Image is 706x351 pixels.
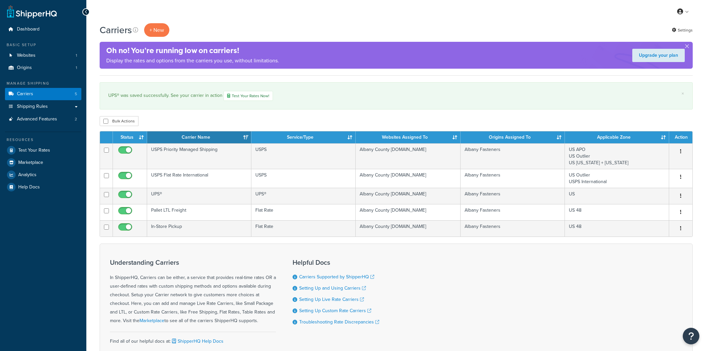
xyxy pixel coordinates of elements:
[5,49,81,62] a: Websites 1
[144,23,169,37] button: + New
[356,131,461,143] th: Websites Assigned To: activate to sort column ascending
[672,26,693,35] a: Settings
[293,259,379,266] h3: Helpful Docs
[461,188,565,204] td: Albany Fasteners
[5,23,81,35] a: Dashboard
[461,131,565,143] th: Origins Assigned To: activate to sort column ascending
[356,143,461,169] td: Albany County [DOMAIN_NAME]
[251,143,356,169] td: USPS
[356,220,461,237] td: Albany County [DOMAIN_NAME]
[681,91,684,96] a: ×
[565,143,669,169] td: US APO US Outlier US [US_STATE] + [US_STATE]
[5,137,81,143] div: Resources
[565,169,669,188] td: US Outlier USPS International
[299,285,366,292] a: Setting Up and Using Carriers
[18,184,40,190] span: Help Docs
[17,116,57,122] span: Advanced Features
[110,259,276,266] h3: Understanding Carriers
[5,88,81,100] a: Carriers 5
[147,204,251,220] td: Pallet LTL Freight
[110,259,276,325] div: In ShipperHQ, Carriers can be either, a service that provides real-time rates OR a user-defined r...
[461,169,565,188] td: Albany Fasteners
[76,53,77,58] span: 1
[7,5,57,18] a: ShipperHQ Home
[5,169,81,181] a: Analytics
[356,169,461,188] td: Albany County [DOMAIN_NAME]
[5,81,81,86] div: Manage Shipping
[18,160,43,166] span: Marketplace
[299,318,379,325] a: Troubleshooting Rate Discrepancies
[223,91,273,101] a: Test Your Rates Now!
[251,220,356,237] td: Flat Rate
[18,148,50,153] span: Test Your Rates
[5,88,81,100] li: Carriers
[75,116,77,122] span: 2
[5,62,81,74] li: Origins
[5,113,81,125] li: Advanced Features
[5,157,81,169] a: Marketplace
[251,204,356,220] td: Flat Rate
[565,131,669,143] th: Applicable Zone: activate to sort column ascending
[683,328,699,344] button: Open Resource Center
[18,172,37,178] span: Analytics
[251,131,356,143] th: Service/Type: activate to sort column ascending
[147,131,251,143] th: Carrier Name: activate to sort column ascending
[76,65,77,71] span: 1
[139,317,164,324] a: Marketplace
[17,65,32,71] span: Origins
[106,45,279,56] h4: Oh no! You’re running low on carriers!
[147,169,251,188] td: USPS Flat Rate International
[299,296,364,303] a: Setting Up Live Rate Carriers
[147,220,251,237] td: In-Store Pickup
[632,49,685,62] a: Upgrade your plan
[461,143,565,169] td: Albany Fasteners
[461,204,565,220] td: Albany Fasteners
[565,204,669,220] td: US 48
[113,131,147,143] th: Status: activate to sort column ascending
[461,220,565,237] td: Albany Fasteners
[5,181,81,193] a: Help Docs
[75,91,77,97] span: 5
[251,188,356,204] td: UPS®
[356,204,461,220] td: Albany County [DOMAIN_NAME]
[17,27,40,32] span: Dashboard
[100,116,138,126] button: Bulk Actions
[565,188,669,204] td: US
[110,332,276,346] div: Find all of our helpful docs at:
[17,104,48,109] span: Shipping Rules
[356,188,461,204] td: Albany County [DOMAIN_NAME]
[669,131,692,143] th: Action
[5,62,81,74] a: Origins 1
[251,169,356,188] td: USPS
[171,338,223,345] a: ShipperHQ Help Docs
[17,91,33,97] span: Carriers
[100,24,132,36] h1: Carriers
[299,273,374,280] a: Carriers Supported by ShipperHQ
[5,113,81,125] a: Advanced Features 2
[5,49,81,62] li: Websites
[147,188,251,204] td: UPS®
[565,220,669,237] td: US 48
[108,91,684,101] div: UPS® was saved successfully. See your carrier in action
[106,56,279,65] p: Display the rates and options from the carriers you use, without limitations.
[147,143,251,169] td: USPS Priority Managed Shipping
[5,42,81,48] div: Basic Setup
[5,101,81,113] a: Shipping Rules
[299,307,371,314] a: Setting Up Custom Rate Carriers
[5,144,81,156] a: Test Your Rates
[17,53,36,58] span: Websites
